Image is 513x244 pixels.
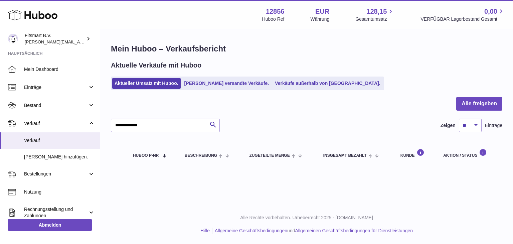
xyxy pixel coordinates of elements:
div: Aktion / Status [443,149,496,158]
span: 0,00 [484,7,497,16]
span: Einträge [24,84,88,91]
h2: Aktuelle Verkäufe mit Huboo [111,61,201,70]
a: 0,00 VERFÜGBAR Lagerbestand Gesamt [420,7,505,22]
span: Verkauf [24,137,95,144]
a: Verkäufe außerhalb von [GEOGRAPHIC_DATA]. [273,78,382,89]
span: Gesamtumsatz [355,16,394,22]
img: jonathan@leaderoo.com [8,34,18,44]
span: Mein Dashboard [24,66,95,73]
button: Alle freigeben [456,97,502,111]
span: [PERSON_NAME] hinzufügen. [24,154,95,160]
strong: EUR [315,7,329,16]
a: Allgemeine Geschäftsbedingungen [215,228,287,233]
a: Aktueller Umsatz mit Huboo. [112,78,181,89]
span: ZUGETEILTE Menge [249,153,290,158]
label: Zeigen [441,122,456,129]
a: Allgemeinen Geschäftsbedingungen für Dienstleistungen [295,228,413,233]
span: Huboo P-Nr [133,153,159,158]
span: Insgesamt bezahlt [323,153,367,158]
span: Verkauf [24,120,88,127]
div: Fitsmart B.V. [25,32,85,45]
span: 128,15 [366,7,387,16]
div: Huboo Ref [262,16,285,22]
span: Rechnungsstellung und Zahlungen [24,206,88,219]
span: VERFÜGBAR Lagerbestand Gesamt [420,16,505,22]
a: 128,15 Gesamtumsatz [355,7,394,22]
li: und [212,228,413,234]
span: Bestellungen [24,171,88,177]
span: Beschreibung [185,153,217,158]
span: Bestand [24,102,88,109]
a: Abmelden [8,219,92,231]
div: Währung [311,16,330,22]
strong: 12856 [266,7,285,16]
h1: Mein Huboo – Verkaufsbericht [111,43,502,54]
span: Nutzung [24,189,95,195]
p: Alle Rechte vorbehalten. Urheberrecht 2025 - [DOMAIN_NAME] [106,215,508,221]
div: Kunde [400,149,430,158]
span: Einträge [485,122,502,129]
span: [PERSON_NAME][EMAIL_ADDRESS][DOMAIN_NAME] [25,39,134,44]
a: Hilfe [200,228,210,233]
a: [PERSON_NAME] versandte Verkäufe. [182,78,272,89]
